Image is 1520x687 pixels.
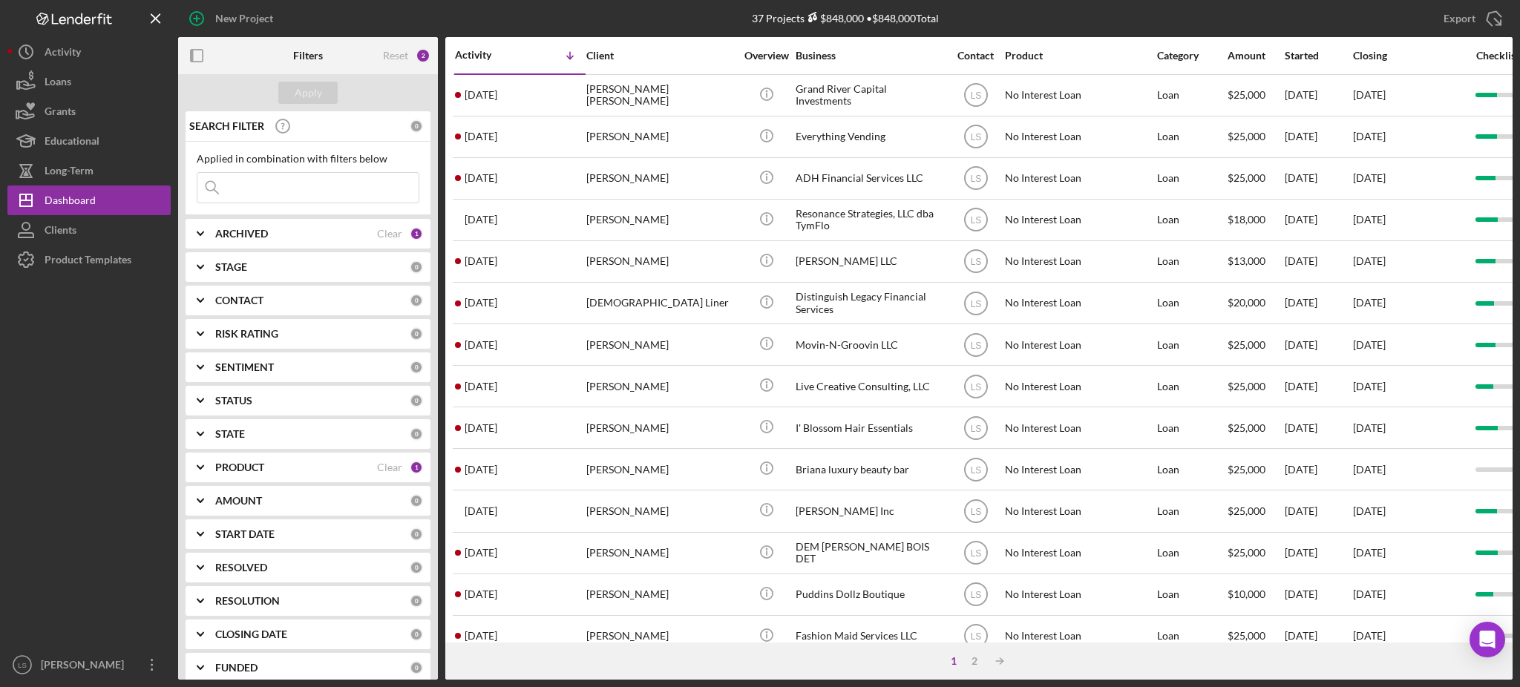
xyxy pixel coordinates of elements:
div: 0 [410,394,423,407]
div: Category [1157,50,1226,62]
div: Long-Term [45,156,94,189]
div: 0 [410,119,423,133]
div: No Interest Loan [1005,242,1153,281]
div: No Interest Loan [1005,575,1153,614]
time: 2025-07-14 16:35 [465,381,497,392]
time: [DATE] [1353,213,1386,226]
div: Live Creative Consulting, LLC [796,366,944,406]
div: [DATE] [1285,617,1352,656]
div: Started [1285,50,1352,62]
span: $25,000 [1228,629,1265,642]
text: LS [970,381,981,392]
div: 0 [410,361,423,374]
div: Loan [1157,450,1226,489]
div: 1 [410,461,423,474]
div: [DATE] [1285,159,1352,198]
div: No Interest Loan [1005,325,1153,364]
div: 0 [410,427,423,441]
text: LS [970,423,981,433]
text: LS [970,174,981,184]
span: $10,000 [1228,588,1265,600]
time: [DATE] [1353,88,1386,101]
div: Loan [1157,408,1226,447]
div: [PERSON_NAME] [586,450,735,489]
div: [DATE] [1285,76,1352,115]
div: No Interest Loan [1005,617,1153,656]
time: [DATE] [1353,504,1386,517]
b: CONTACT [215,295,263,306]
span: $25,000 [1228,130,1265,142]
b: RISK RATING [215,328,278,340]
text: LS [970,215,981,226]
div: Contact [948,50,1003,62]
button: Educational [7,126,171,156]
span: $25,000 [1228,463,1265,476]
div: Loan [1157,117,1226,157]
div: 0 [410,294,423,307]
div: Export [1444,4,1475,33]
time: 2025-07-10 17:53 [465,422,497,434]
span: $25,000 [1228,504,1265,517]
div: Loan [1157,366,1226,406]
button: Activity [7,37,171,67]
span: $25,000 [1228,171,1265,184]
div: [PERSON_NAME] [586,491,735,530]
div: Applied in combination with filters below [197,153,419,165]
div: I' Blossom Hair Essentials [796,408,944,447]
time: [DATE] [1353,380,1386,392]
div: Business [796,50,944,62]
div: 0 [410,628,423,641]
div: [PERSON_NAME] [586,325,735,364]
button: Product Templates [7,245,171,275]
div: Clear [377,228,402,240]
div: Closing [1353,50,1464,62]
time: 2025-07-15 16:00 [465,255,497,267]
div: $848,000 [805,12,864,24]
div: Puddins Dollz Boutique [796,575,944,614]
time: 2025-07-15 16:42 [465,172,497,184]
div: Grants [45,96,76,130]
div: Grand River Capital Investments [796,76,944,115]
div: Product [1005,50,1153,62]
time: 2025-07-03 19:16 [465,630,497,642]
div: No Interest Loan [1005,408,1153,447]
span: $25,000 [1228,88,1265,101]
div: [PERSON_NAME] [PERSON_NAME] [586,76,735,115]
div: 0 [410,494,423,507]
b: STAGE [215,261,247,273]
span: $25,000 [1228,380,1265,392]
div: Apply [295,82,322,104]
div: [DATE] [1285,242,1352,281]
div: Loan [1157,242,1226,281]
div: Loan [1157,159,1226,198]
div: [DEMOGRAPHIC_DATA] Liner [586,283,735,323]
div: 0 [410,327,423,341]
div: 37 Projects • $848,000 Total [752,12,939,24]
b: SENTIMENT [215,361,274,373]
time: [DATE] [1353,629,1386,642]
text: LS [970,548,981,559]
button: Clients [7,215,171,245]
div: Activity [455,49,520,61]
time: [DATE] [1353,296,1386,309]
div: Activity [45,37,81,70]
div: [PERSON_NAME] [586,617,735,656]
b: Filters [293,50,323,62]
div: [DATE] [1285,117,1352,157]
div: Loan [1157,283,1226,323]
text: LS [18,661,27,669]
button: Long-Term [7,156,171,185]
div: [DATE] [1285,533,1352,573]
div: Educational [45,126,99,160]
div: Loan [1157,200,1226,240]
div: Loan [1157,76,1226,115]
b: ARCHIVED [215,228,268,240]
div: Loans [45,67,71,100]
div: [PERSON_NAME] [586,200,735,240]
button: Dashboard [7,185,171,215]
b: CLOSING DATE [215,628,287,640]
text: LS [970,507,981,517]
